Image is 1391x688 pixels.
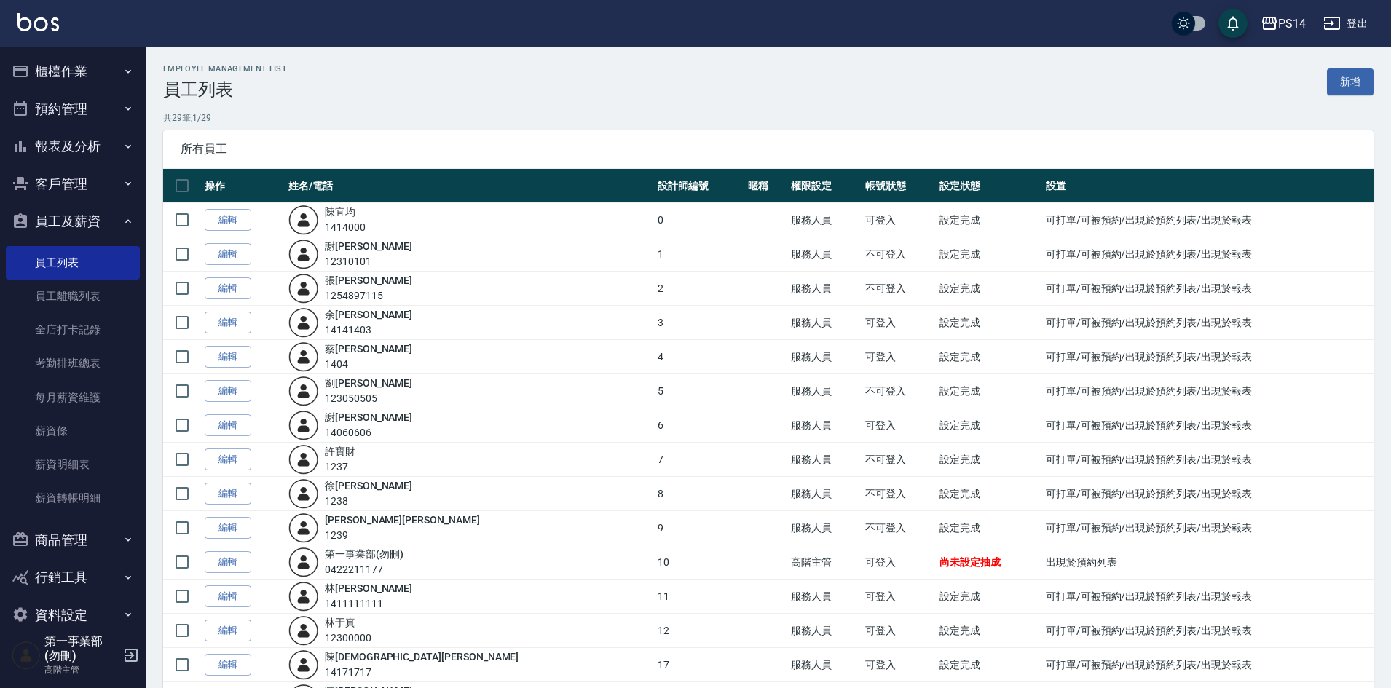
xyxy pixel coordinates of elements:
a: 薪資明細表 [6,448,140,481]
a: 編輯 [205,654,251,676]
a: 編輯 [205,551,251,574]
span: 所有員工 [181,142,1356,157]
td: 設定完成 [936,374,1042,408]
td: 出現於預約列表 [1042,545,1374,580]
a: 編輯 [205,414,251,437]
td: 可打單/可被預約/出現於預約列表/出現於報表 [1042,477,1374,511]
td: 可登入 [862,340,936,374]
td: 17 [654,648,744,682]
img: user-login-man-human-body-mobile-person-512.png [288,581,319,612]
a: 薪資條 [6,414,140,448]
a: 每月薪資維護 [6,381,140,414]
a: 編輯 [205,448,251,471]
td: 4 [654,340,744,374]
td: 2 [654,272,744,306]
td: 服務人員 [787,477,862,511]
td: 設定完成 [936,443,1042,477]
td: 可登入 [862,203,936,237]
a: 謝[PERSON_NAME] [325,411,412,423]
a: 編輯 [205,209,251,232]
th: 設計師編號 [654,169,744,203]
img: user-login-man-human-body-mobile-person-512.png [288,239,319,269]
td: 服務人員 [787,237,862,272]
div: 1414000 [325,220,366,235]
td: 設定完成 [936,580,1042,614]
button: PS14 [1255,9,1312,39]
a: 蔡[PERSON_NAME] [325,343,412,355]
img: user-login-man-human-body-mobile-person-512.png [288,513,319,543]
th: 帳號狀態 [862,169,936,203]
td: 服務人員 [787,511,862,545]
a: [PERSON_NAME][PERSON_NAME] [325,514,480,526]
img: user-login-man-human-body-mobile-person-512.png [288,273,319,304]
div: 0422211177 [325,562,403,577]
td: 設定完成 [936,237,1042,272]
td: 可打單/可被預約/出現於預約列表/出現於報表 [1042,443,1374,477]
td: 11 [654,580,744,614]
div: 1238 [325,494,412,509]
td: 可打單/可被預約/出現於預約列表/出現於報表 [1042,511,1374,545]
a: 林[PERSON_NAME] [325,582,412,594]
td: 可打單/可被預約/出現於預約列表/出現於報表 [1042,374,1374,408]
button: 員工及薪資 [6,202,140,240]
a: 林于真 [325,617,355,628]
td: 高階主管 [787,545,862,580]
td: 3 [654,306,744,340]
h5: 第一事業部 (勿刪) [44,634,119,663]
td: 可打單/可被預約/出現於預約列表/出現於報表 [1042,306,1374,340]
div: 1239 [325,528,480,543]
td: 12 [654,614,744,648]
img: user-login-man-human-body-mobile-person-512.png [288,649,319,680]
a: 陳[DEMOGRAPHIC_DATA][PERSON_NAME] [325,651,519,663]
td: 可登入 [862,306,936,340]
span: 尚未設定抽成 [939,556,1001,568]
td: 可打單/可被預約/出現於預約列表/出現於報表 [1042,340,1374,374]
button: 預約管理 [6,90,140,128]
td: 可打單/可被預約/出現於預約列表/出現於報表 [1042,237,1374,272]
td: 服務人員 [787,443,862,477]
img: user-login-man-human-body-mobile-person-512.png [288,615,319,646]
img: user-login-man-human-body-mobile-person-512.png [288,376,319,406]
a: 謝[PERSON_NAME] [325,240,412,252]
td: 服務人員 [787,306,862,340]
td: 不可登入 [862,237,936,272]
td: 可打單/可被預約/出現於預約列表/出現於報表 [1042,614,1374,648]
p: 共 29 筆, 1 / 29 [163,111,1374,124]
td: 可登入 [862,580,936,614]
th: 設定狀態 [936,169,1042,203]
a: 編輯 [205,585,251,608]
td: 不可登入 [862,443,936,477]
td: 設定完成 [936,340,1042,374]
a: 新增 [1327,68,1374,95]
img: user-login-man-human-body-mobile-person-512.png [288,307,319,338]
img: user-login-man-human-body-mobile-person-512.png [288,341,319,372]
div: 12310101 [325,254,412,269]
a: 員工列表 [6,246,140,280]
a: 編輯 [205,483,251,505]
div: 1237 [325,459,355,475]
td: 可登入 [862,408,936,443]
a: 許寶財 [325,446,355,457]
button: 櫃檯作業 [6,52,140,90]
img: user-login-man-human-body-mobile-person-512.png [288,444,319,475]
td: 可打單/可被預約/出現於預約列表/出現於報表 [1042,648,1374,682]
button: 報表及分析 [6,127,140,165]
td: 服務人員 [787,340,862,374]
img: user-login-man-human-body-mobile-person-512.png [288,205,319,235]
p: 高階主管 [44,663,119,676]
td: 可打單/可被預約/出現於預約列表/出現於報表 [1042,272,1374,306]
img: user-login-man-human-body-mobile-person-512.png [288,547,319,577]
a: 第一事業部(勿刪) [325,548,403,560]
th: 暱稱 [744,169,787,203]
td: 設定完成 [936,477,1042,511]
div: 1404 [325,357,412,372]
th: 權限設定 [787,169,862,203]
button: 商品管理 [6,521,140,559]
a: 員工離職列表 [6,280,140,313]
td: 服務人員 [787,374,862,408]
img: user-login-man-human-body-mobile-person-512.png [288,478,319,509]
td: 可登入 [862,545,936,580]
td: 8 [654,477,744,511]
a: 張[PERSON_NAME] [325,274,412,286]
a: 編輯 [205,517,251,539]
